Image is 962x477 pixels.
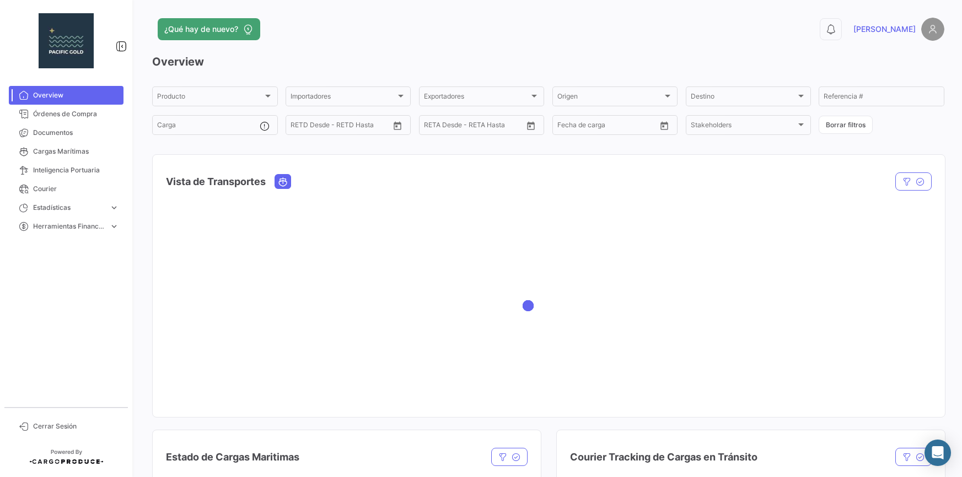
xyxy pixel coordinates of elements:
span: Estadísticas [33,203,105,213]
h4: Estado de Cargas Maritimas [166,449,299,465]
span: Inteligencia Portuaria [33,165,119,175]
a: Órdenes de Compra [9,105,123,123]
a: Cargas Marítimas [9,142,123,161]
span: ¿Qué hay de nuevo? [164,24,238,35]
button: Open calendar [523,117,539,134]
a: Courier [9,180,123,198]
a: Overview [9,86,123,105]
input: Desde [424,123,444,131]
span: Importadores [291,94,396,102]
button: ¿Qué hay de nuevo? [158,18,260,40]
button: Open calendar [389,117,406,134]
input: Hasta [452,123,499,131]
span: expand_more [109,203,119,213]
a: Documentos [9,123,123,142]
span: Exportadores [424,94,530,102]
input: Desde [557,123,577,131]
a: Inteligencia Portuaria [9,161,123,180]
input: Hasta [318,123,366,131]
button: Open calendar [656,117,673,134]
span: [PERSON_NAME] [853,24,916,35]
span: Documentos [33,128,119,138]
span: Órdenes de Compra [33,109,119,119]
span: Producto [157,94,263,102]
span: Cerrar Sesión [33,421,119,431]
h4: Vista de Transportes [166,174,266,189]
span: Courier [33,184,119,194]
span: Origen [557,94,663,102]
span: Stakeholders [691,123,797,131]
span: Destino [691,94,797,102]
input: Desde [291,123,310,131]
span: Overview [33,90,119,100]
input: Hasta [585,123,632,131]
span: Cargas Marítimas [33,147,119,156]
button: Borrar filtros [819,116,873,134]
button: Ocean [275,175,291,188]
h4: Courier Tracking de Cargas en Tránsito [570,449,757,465]
span: expand_more [109,221,119,231]
div: Abrir Intercom Messenger [925,440,951,466]
h3: Overview [152,54,944,69]
img: 47d2737c-ca64-4be4-8c0e-90a095a31fb8.jpg [39,13,94,68]
img: placeholder-user.png [921,18,944,41]
span: Herramientas Financieras [33,221,105,231]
